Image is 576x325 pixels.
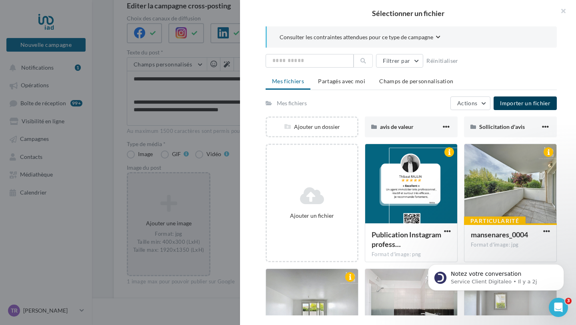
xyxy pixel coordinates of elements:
iframe: Intercom notifications message [416,247,576,303]
div: Particularité [464,217,526,225]
span: Importer un fichier [500,100,550,106]
span: mansenares_0004 [471,230,528,239]
span: Actions [457,100,477,106]
div: Ajouter un dossier [267,123,357,131]
button: Consulter les contraintes attendues pour ce type de campagne [280,33,440,43]
span: Sollicitation d'avis [479,123,525,130]
span: Mes fichiers [272,78,304,84]
span: Champs de personnalisation [379,78,453,84]
button: Réinitialiser [423,56,462,66]
div: Ajouter un fichier [270,212,354,220]
div: Mes fichiers [277,99,307,107]
div: Format d'image: jpg [471,241,550,249]
button: Actions [450,96,490,110]
div: Format d'image: png [372,251,451,258]
button: Filtrer par [376,54,423,68]
span: Publication Instagram professionnel avis client moderne minimaliste rouge rose (1) [372,230,441,249]
iframe: Intercom live chat [549,298,568,317]
h2: Sélectionner un fichier [253,10,563,17]
span: Consulter les contraintes attendues pour ce type de campagne [280,33,433,41]
span: avis de valeur [380,123,414,130]
span: Partagés avec moi [318,78,365,84]
button: Importer un fichier [494,96,557,110]
span: 3 [565,298,572,304]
